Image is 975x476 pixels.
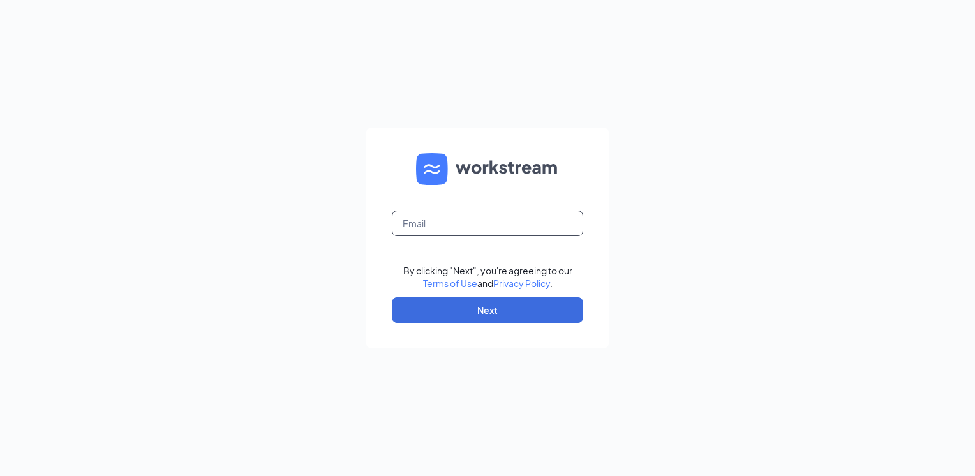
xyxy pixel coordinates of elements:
input: Email [392,211,583,236]
div: By clicking "Next", you're agreeing to our and . [403,264,572,290]
a: Terms of Use [423,278,477,289]
button: Next [392,297,583,323]
a: Privacy Policy [493,278,550,289]
img: WS logo and Workstream text [416,153,559,185]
